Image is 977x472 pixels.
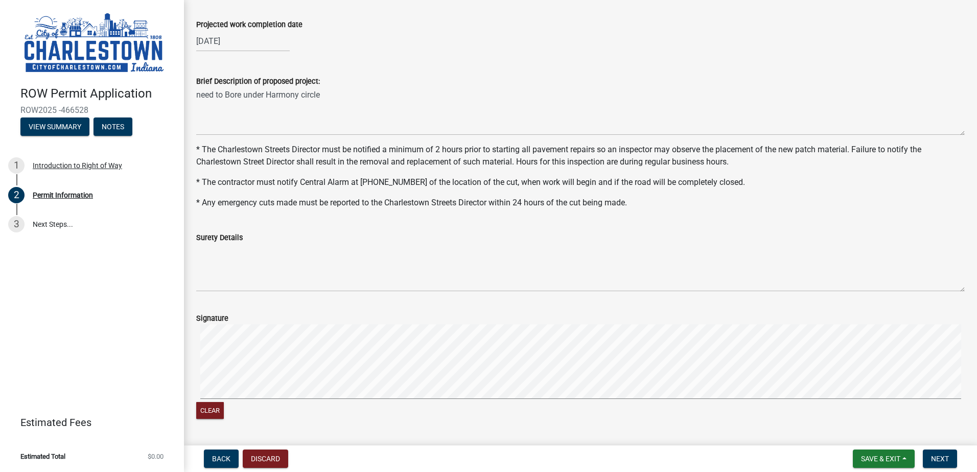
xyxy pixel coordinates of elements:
label: Signature [196,315,228,322]
p: * The Charlestown Streets Director must be notified a minimum of 2 hours prior to starting all pa... [196,144,965,168]
div: 2 [8,187,25,203]
button: View Summary [20,117,89,136]
span: Next [931,455,949,463]
div: 1 [8,157,25,174]
label: Projected work completion date [196,21,303,29]
button: Notes [94,117,132,136]
wm-modal-confirm: Notes [94,123,132,131]
button: Discard [243,450,288,468]
img: City of Charlestown, Indiana [20,11,168,76]
div: Permit Information [33,192,93,199]
span: Save & Exit [861,455,900,463]
input: mm/dd/yyyy [196,31,290,52]
span: Estimated Total [20,453,65,460]
button: Clear [196,402,224,419]
a: Estimated Fees [8,412,168,433]
wm-modal-confirm: Summary [20,123,89,131]
h4: ROW Permit Application [20,86,176,101]
button: Next [923,450,957,468]
span: Back [212,455,230,463]
p: * Any emergency cuts made must be reported to the Charlestown Streets Director within 24 hours of... [196,197,965,209]
button: Back [204,450,239,468]
p: * The contractor must notify Central Alarm at [PHONE_NUMBER] of the location of the cut, when wor... [196,176,965,188]
span: $0.00 [148,453,164,460]
div: Introduction to Right of Way [33,162,122,169]
div: 3 [8,216,25,232]
button: Save & Exit [853,450,915,468]
label: Brief Description of proposed project: [196,78,320,85]
span: ROW2025 -466528 [20,105,164,115]
label: Surety Details [196,234,243,242]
